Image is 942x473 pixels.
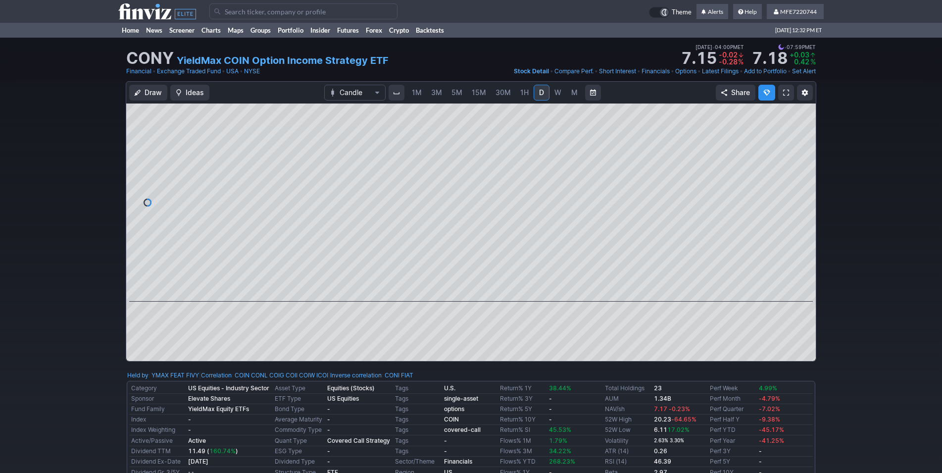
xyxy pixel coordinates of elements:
[549,426,571,433] span: 45.53%
[595,66,598,76] span: •
[603,394,652,404] td: AUM
[412,23,447,38] a: Backtests
[672,7,692,18] span: Theme
[514,67,549,75] span: Stock Detail
[696,4,728,20] a: Alerts
[226,66,239,76] a: USA
[669,405,690,413] span: -0.23%
[273,404,325,415] td: Bond Type
[126,51,174,66] h1: CONY
[393,435,442,446] td: Tags
[654,426,690,433] b: 6.11
[498,404,547,415] td: Return% 5Y
[603,383,652,394] td: Total Holdings
[549,405,552,413] b: -
[273,383,325,394] td: Asset Type
[327,416,330,423] b: -
[498,457,547,467] td: Flows% YTD
[129,404,186,415] td: Fund Family
[549,458,575,465] span: 268.23%
[654,405,667,413] span: 7.17
[554,88,561,97] span: W
[719,51,738,59] span: -0.02
[731,88,750,98] span: Share
[467,85,491,101] a: 15M
[599,66,636,76] a: Short Interest
[491,85,515,101] a: 30M
[534,85,549,101] a: D
[188,458,208,465] a: [DATE]
[327,447,330,455] b: -
[240,66,243,76] span: •
[143,23,166,38] a: News
[118,23,143,38] a: Home
[273,457,325,467] td: Dividend Type
[201,371,232,379] a: Correlation
[327,458,330,465] b: -
[498,425,547,435] td: Return% SI
[520,88,529,97] span: 1H
[514,66,549,76] a: Stock Detail
[328,370,413,380] div: | :
[759,426,784,433] span: -45.17%
[792,66,816,76] a: Set Alert
[712,43,715,52] span: •
[744,66,787,76] a: Add to Portfolio
[316,370,328,380] a: ICOI
[444,384,455,392] b: U.S.
[716,85,755,101] button: Share
[131,458,181,465] a: Dividend Ex-Date
[145,88,162,98] span: Draw
[129,435,186,446] td: Active/Passive
[554,66,594,76] a: Compare Perf.
[330,371,382,379] a: Inverse correlation
[759,437,784,444] span: -41.25%
[129,425,186,435] td: Index Weighting
[166,23,198,38] a: Screener
[549,447,571,455] span: 34.22%
[127,370,199,380] div: :
[654,447,667,455] b: 0.26
[199,370,328,380] div: | :
[603,404,652,415] td: NAV/sh
[498,394,547,404] td: Return% 3Y
[412,88,422,97] span: 1M
[235,370,249,380] a: COIN
[444,395,478,402] a: single-asset
[188,416,191,423] b: -
[752,51,788,66] strong: 7.18
[810,57,816,66] span: %
[129,415,186,425] td: Index
[362,23,386,38] a: Forex
[702,67,739,75] span: Latest Filings
[708,394,757,404] td: Perf Month
[797,85,813,101] button: Chart Settings
[188,447,238,455] b: 11.49 ( )
[549,384,571,392] span: 38.44%
[585,85,601,101] button: Range
[401,370,413,380] a: FIAT
[152,66,156,76] span: •
[759,405,780,413] span: -7.02%
[393,394,442,404] td: Tags
[251,370,268,380] a: CONL
[697,66,701,76] span: •
[444,426,481,433] a: covered-call
[788,66,791,76] span: •
[708,425,757,435] td: Perf YTD
[759,395,780,402] span: -4.79%
[188,447,238,455] a: 11.49 (160.74%)
[780,8,817,15] span: MFE7220744
[222,66,225,76] span: •
[151,370,169,380] a: YMAX
[324,85,386,101] button: Chart Type
[566,85,582,101] a: M
[393,457,442,467] td: Sector/Theme
[188,395,230,402] b: Elevate Shares
[549,395,552,402] b: -
[708,457,757,467] td: Perf 5Y
[186,88,204,98] span: Ideas
[758,85,775,101] button: Explore new features
[327,405,330,413] b: -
